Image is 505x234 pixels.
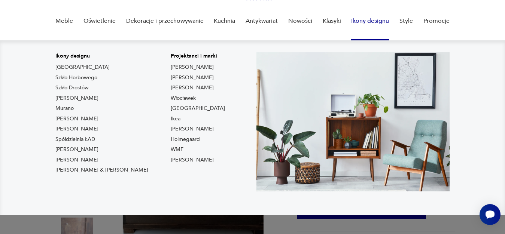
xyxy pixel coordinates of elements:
a: [PERSON_NAME] & [PERSON_NAME] [55,166,148,174]
a: [PERSON_NAME] [55,125,98,133]
a: Klasyki [323,7,341,36]
a: WMF [171,146,183,153]
a: Promocje [423,7,450,36]
a: Kuchnia [214,7,235,36]
a: Spółdzielnia ŁAD [55,136,95,143]
a: [PERSON_NAME] [171,64,214,71]
a: Włocławek [171,95,196,102]
a: [PERSON_NAME] [55,156,98,164]
a: [PERSON_NAME] [55,115,98,123]
p: Projektanci i marki [171,52,225,60]
a: Nowości [288,7,312,36]
a: [PERSON_NAME] [171,84,214,92]
iframe: Smartsupp widget button [480,204,501,225]
a: [GEOGRAPHIC_DATA] [171,105,225,112]
a: Ikea [171,115,180,123]
a: Style [399,7,413,36]
a: [GEOGRAPHIC_DATA] [55,64,110,71]
a: Holmegaard [171,136,200,143]
a: Szkło Drostów [55,84,89,92]
a: Meble [55,7,73,36]
a: Antykwariat [246,7,278,36]
a: Oświetlenie [83,7,116,36]
a: [PERSON_NAME] [171,74,214,81]
p: Ikony designu [55,52,148,60]
a: [PERSON_NAME] [171,125,214,133]
a: [PERSON_NAME] [55,95,98,102]
a: Murano [55,105,74,112]
a: Dekoracje i przechowywanie [126,7,204,36]
a: Ikony designu [351,7,389,36]
a: [PERSON_NAME] [55,146,98,153]
a: Szkło Horbowego [55,74,97,81]
img: Meble [256,52,450,191]
a: [PERSON_NAME] [171,156,214,164]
